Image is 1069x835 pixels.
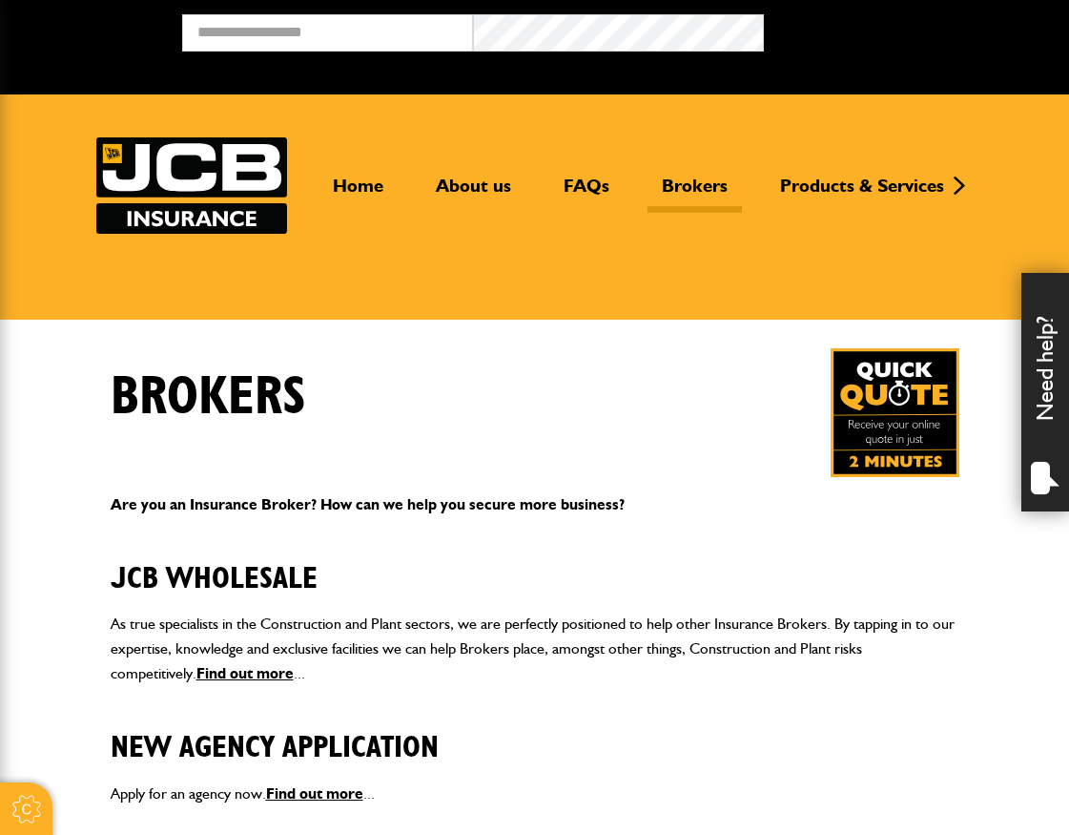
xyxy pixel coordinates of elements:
[764,14,1055,44] button: Broker Login
[111,782,959,806] p: Apply for an agency now. ...
[831,348,959,477] img: Quick Quote
[549,175,624,213] a: FAQs
[1021,273,1069,511] div: Need help?
[319,175,398,213] a: Home
[111,532,959,596] h2: JCB Wholesale
[111,612,959,685] p: As true specialists in the Construction and Plant sectors, we are perfectly positioned to help ot...
[196,664,294,682] a: Find out more
[111,492,959,517] p: Are you an Insurance Broker? How can we help you secure more business?
[111,365,306,429] h1: Brokers
[266,784,363,803] a: Find out more
[111,700,959,765] h2: New Agency Application
[831,348,959,477] a: Get your insurance quote in just 2-minutes
[766,175,958,213] a: Products & Services
[96,137,287,234] a: JCB Insurance Services
[421,175,525,213] a: About us
[648,175,742,213] a: Brokers
[96,137,287,234] img: JCB Insurance Services logo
